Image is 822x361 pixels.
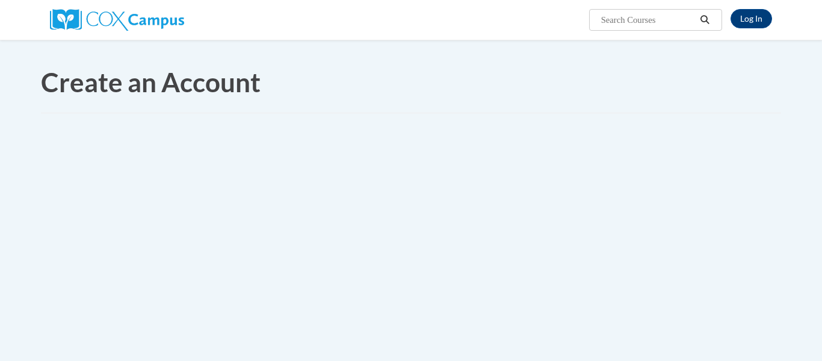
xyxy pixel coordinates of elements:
[696,13,714,27] button: Search
[731,9,772,28] a: Log In
[600,13,696,27] input: Search Courses
[50,9,184,31] img: Cox Campus
[41,66,261,98] span: Create an Account
[700,16,711,25] i: 
[50,14,184,24] a: Cox Campus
